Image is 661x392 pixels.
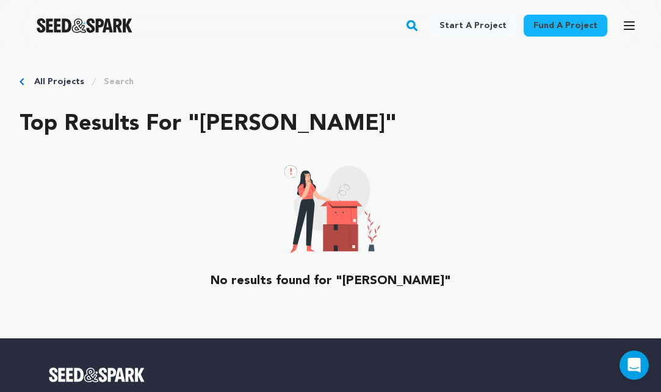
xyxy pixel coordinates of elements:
div: Breadcrumb [20,76,641,88]
div: Open Intercom Messenger [619,351,649,380]
img: Seed&Spark Logo [49,368,145,382]
h2: Top results for "[PERSON_NAME]" [20,112,641,137]
img: No result icon [281,161,380,253]
a: Seed&Spark Homepage [37,18,132,33]
img: Seed&Spark Logo Dark Mode [37,18,132,33]
a: Start a project [430,15,516,37]
p: No results found for "[PERSON_NAME]" [211,273,451,290]
a: Seed&Spark Homepage [49,368,612,382]
a: Search [104,76,134,88]
a: All Projects [34,76,84,88]
a: Fund a project [524,15,607,37]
